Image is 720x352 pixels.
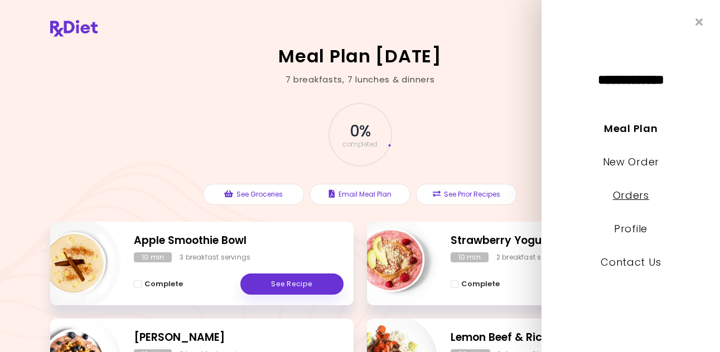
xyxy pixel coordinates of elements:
a: Orders [612,188,649,202]
img: RxDiet [50,20,98,37]
span: Complete [461,280,500,289]
button: Complete - Strawberry Yogurt Bowl [451,277,500,291]
button: See Prior Recipes [416,184,517,205]
h2: Choco Berry Muesli [134,330,344,346]
span: 0 % [350,122,370,141]
span: Complete [144,280,183,289]
button: Complete - Apple Smoothie Bowl [134,277,183,291]
a: New Order [602,155,659,169]
a: Profile [614,222,647,236]
img: Info - Strawberry Yogurt Bowl [345,217,438,310]
div: 10 min [134,252,172,262]
button: Email Meal Plan [310,184,410,205]
i: Close [695,17,703,27]
a: Contact Us [601,255,661,269]
a: See Recipe - Apple Smoothie Bowl [240,273,344,295]
h2: Apple Smoothie Bowl [134,233,344,249]
a: Meal Plan [604,121,658,135]
img: Info - Apple Smoothie Bowl [28,217,121,310]
h2: Strawberry Yogurt Bowl [451,233,660,249]
div: 3 breakfast servings [180,252,250,262]
span: completed [342,141,378,148]
div: 2 breakfast servings [496,252,567,262]
button: See Groceries [203,184,304,205]
div: 10 min [451,252,489,262]
h2: Meal Plan [DATE] [278,47,442,65]
div: 7 breakfasts , 7 lunches & dinners [286,74,435,86]
h2: Lemon Beef & Rice [451,330,660,346]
